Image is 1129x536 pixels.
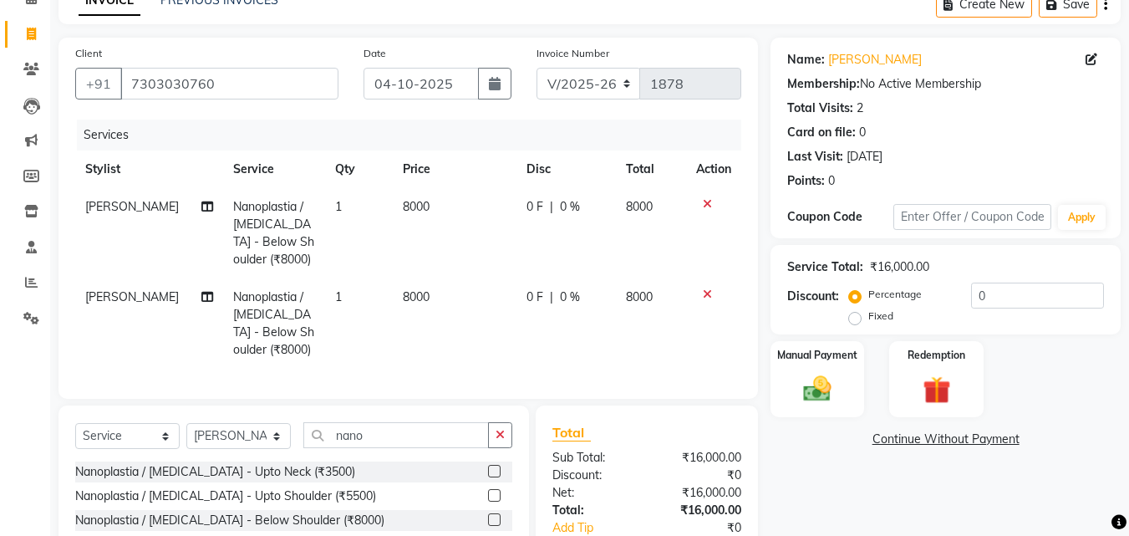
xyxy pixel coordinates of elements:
[914,373,959,407] img: _gift.svg
[77,120,754,151] div: Services
[403,289,430,304] span: 8000
[647,449,754,467] div: ₹16,000.00
[787,288,839,305] div: Discount:
[540,449,647,467] div: Sub Total:
[795,373,840,405] img: _cash.svg
[75,512,384,529] div: Nanoplastia / [MEDICAL_DATA] - Below Shoulder (₹8000)
[647,484,754,502] div: ₹16,000.00
[540,502,647,519] div: Total:
[233,289,314,357] span: Nanoplastia / [MEDICAL_DATA] - Below Shoulder (₹8000)
[774,431,1117,448] a: Continue Without Payment
[120,68,338,100] input: Search by Name/Mobile/Email/Code
[647,467,754,484] div: ₹0
[540,484,647,502] div: Net:
[75,463,355,481] div: Nanoplastia / [MEDICAL_DATA] - Upto Neck (₹3500)
[526,198,543,216] span: 0 F
[403,199,430,214] span: 8000
[75,151,223,188] th: Stylist
[893,204,1051,230] input: Enter Offer / Coupon Code
[223,151,325,188] th: Service
[787,208,893,226] div: Coupon Code
[85,199,179,214] span: [PERSON_NAME]
[364,46,386,61] label: Date
[787,75,860,93] div: Membership:
[870,258,929,276] div: ₹16,000.00
[828,51,922,69] a: [PERSON_NAME]
[516,151,616,188] th: Disc
[847,148,882,166] div: [DATE]
[626,289,653,304] span: 8000
[787,172,825,190] div: Points:
[1058,205,1106,230] button: Apply
[777,348,857,363] label: Manual Payment
[828,172,835,190] div: 0
[908,348,965,363] label: Redemption
[787,258,863,276] div: Service Total:
[325,151,393,188] th: Qty
[857,100,863,117] div: 2
[787,51,825,69] div: Name:
[335,199,342,214] span: 1
[859,124,866,141] div: 0
[626,199,653,214] span: 8000
[303,422,489,448] input: Search or Scan
[75,68,122,100] button: +91
[75,46,102,61] label: Client
[787,75,1104,93] div: No Active Membership
[233,199,314,267] span: Nanoplastia / [MEDICAL_DATA] - Below Shoulder (₹8000)
[787,148,843,166] div: Last Visit:
[550,288,553,306] span: |
[393,151,516,188] th: Price
[560,198,580,216] span: 0 %
[335,289,342,304] span: 1
[537,46,609,61] label: Invoice Number
[616,151,687,188] th: Total
[550,198,553,216] span: |
[560,288,580,306] span: 0 %
[686,151,741,188] th: Action
[552,424,591,442] span: Total
[526,288,543,306] span: 0 F
[540,467,647,484] div: Discount:
[868,309,893,324] label: Fixed
[787,100,853,117] div: Total Visits:
[647,502,754,519] div: ₹16,000.00
[868,287,922,302] label: Percentage
[75,488,376,505] div: Nanoplastia / [MEDICAL_DATA] - Upto Shoulder (₹5500)
[85,289,179,304] span: [PERSON_NAME]
[787,124,856,141] div: Card on file:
